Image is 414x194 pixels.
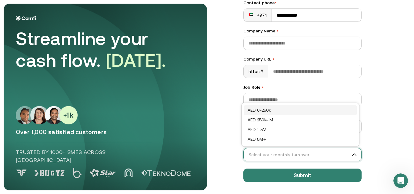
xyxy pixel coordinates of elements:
label: Company URL [243,56,362,62]
iframe: Intercom live chat [393,173,408,188]
div: Streamline your cash flow. [16,28,185,71]
p: Over 1,000 satisfied customers [16,128,195,136]
div: AED 250k-1M [244,115,357,125]
div: AED 0-250k [248,107,353,113]
div: AED 5M+ [248,136,353,143]
img: Logo 2 [73,168,82,178]
img: Logo 3 [90,169,116,177]
img: Logo [16,16,36,21]
div: AED 0-250k [244,105,357,115]
p: Trusted by 1000+ SMEs across [GEOGRAPHIC_DATA] [16,148,152,164]
div: AED 1-5M [244,125,357,134]
div: https:// [244,65,268,78]
img: Logo 4 [124,168,133,177]
span: [DATE]. [106,50,166,71]
img: Logo 1 [34,170,65,176]
div: +971 [249,12,267,18]
label: Company Name [243,28,362,34]
span: • [275,0,276,5]
img: Logo 5 [141,170,191,176]
div: AED 1-5M [248,126,353,133]
div: AED 5M+ [244,134,357,144]
span: • [272,57,274,61]
button: Submit [243,169,362,182]
div: AED 250k-1M [248,117,353,123]
span: • [277,28,279,33]
img: Logo 0 [16,169,27,176]
label: Job Role [243,84,362,90]
span: • [262,85,264,90]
